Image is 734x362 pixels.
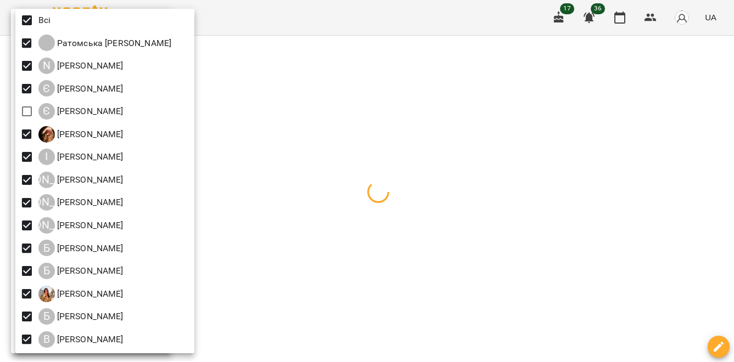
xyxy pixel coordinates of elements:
div: Ратомська Вікторія [38,35,172,51]
a: [PERSON_NAME] [PERSON_NAME] [38,217,124,234]
p: [PERSON_NAME] [55,82,124,95]
p: [PERSON_NAME] [55,150,124,163]
p: [PERSON_NAME] [55,264,124,278]
div: В [38,331,55,348]
a: Ратомська [PERSON_NAME] [38,35,172,51]
a: І [PERSON_NAME] [38,126,124,143]
div: Велесь Олеся [38,331,124,348]
div: [PERSON_NAME] [38,194,55,211]
div: І [38,149,55,165]
p: Ратомська [PERSON_NAME] [55,37,172,50]
div: Арутюн Маргарян [38,217,124,234]
div: Є [38,103,55,120]
p: [PERSON_NAME] [55,310,124,323]
p: [PERSON_NAME] [55,196,124,209]
p: [PERSON_NAME] [55,287,124,301]
a: [PERSON_NAME] [PERSON_NAME] [38,194,124,211]
div: Іванків Владислава [38,126,124,143]
a: І [PERSON_NAME] [38,149,124,165]
a: Б [PERSON_NAME] [38,263,124,279]
div: Анна Талько [38,194,124,211]
a: Б [PERSON_NAME] [38,286,124,302]
div: Балан Софія [38,240,124,256]
a: [PERSON_NAME] [PERSON_NAME] [38,172,124,188]
div: Б [38,308,55,325]
a: N [PERSON_NAME] [38,58,124,74]
div: Б [38,263,55,279]
a: Б [PERSON_NAME] [38,240,124,256]
div: Nicholas Koeppel [38,58,124,74]
p: [PERSON_NAME] [55,242,124,255]
p: [PERSON_NAME] [55,219,124,232]
p: Всі [38,14,51,27]
a: Є [PERSON_NAME] [38,80,124,97]
p: [PERSON_NAME] [55,59,124,72]
p: [PERSON_NAME] [55,173,124,186]
p: [PERSON_NAME] [55,128,124,141]
img: Б [38,286,55,302]
a: Б [PERSON_NAME] [38,308,124,325]
div: [PERSON_NAME] [38,172,55,188]
div: Б [38,240,55,256]
div: Боженко Ілона [38,263,124,279]
p: [PERSON_NAME] [55,105,124,118]
a: В [PERSON_NAME] [38,331,124,348]
div: N [38,58,55,74]
div: Булавенко Інна Олександрівна [38,308,124,325]
img: І [38,126,55,143]
a: Є [PERSON_NAME] [38,103,124,120]
p: [PERSON_NAME] [55,333,124,346]
div: [PERSON_NAME] [38,217,55,234]
div: Є [38,80,55,97]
